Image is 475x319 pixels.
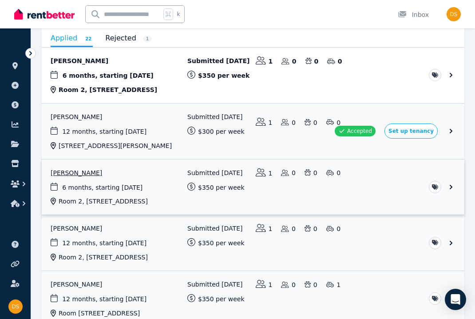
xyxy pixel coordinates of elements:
span: 1 [143,36,152,42]
img: Don Siyambalapitiya [8,299,23,314]
img: Don Siyambalapitiya [447,7,461,21]
a: Applied [51,31,93,47]
img: RentBetter [14,8,75,21]
span: k [177,11,180,18]
a: Rejected [105,31,152,46]
div: Open Intercom Messenger [445,289,466,310]
a: View application: Akari Yamamoto [42,48,464,103]
a: View application: Isha Choudhary [42,215,464,271]
a: View application: Tarushi Nandwani [42,159,464,215]
span: 22 [84,36,93,42]
div: Inbox [398,10,429,19]
a: View application: Ryan Adams [42,104,464,159]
